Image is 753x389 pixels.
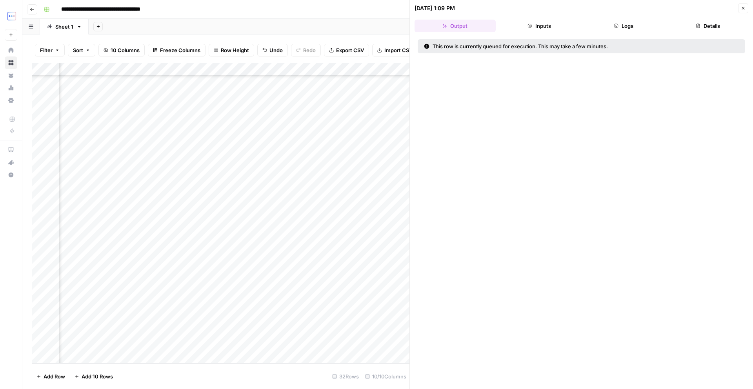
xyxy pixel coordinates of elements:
[5,156,17,168] div: What's new?
[35,44,65,56] button: Filter
[329,370,362,383] div: 32 Rows
[5,6,17,26] button: Workspace: TripleDart
[499,20,580,32] button: Inputs
[291,44,321,56] button: Redo
[32,370,70,383] button: Add Row
[98,44,145,56] button: 10 Columns
[5,56,17,69] a: Browse
[5,169,17,181] button: Help + Support
[415,4,455,12] div: [DATE] 1:09 PM
[40,46,53,54] span: Filter
[40,19,89,35] a: Sheet 1
[5,9,19,23] img: TripleDart Logo
[5,94,17,107] a: Settings
[269,46,283,54] span: Undo
[5,82,17,94] a: Usage
[73,46,83,54] span: Sort
[324,44,369,56] button: Export CSV
[303,46,316,54] span: Redo
[583,20,664,32] button: Logs
[221,46,249,54] span: Row Height
[257,44,288,56] button: Undo
[362,370,409,383] div: 10/10 Columns
[82,373,113,380] span: Add 10 Rows
[5,44,17,56] a: Home
[424,42,673,50] div: This row is currently queued for execution. This may take a few minutes.
[209,44,254,56] button: Row Height
[148,44,206,56] button: Freeze Columns
[5,69,17,82] a: Your Data
[372,44,418,56] button: Import CSV
[44,373,65,380] span: Add Row
[55,23,73,31] div: Sheet 1
[667,20,748,32] button: Details
[111,46,140,54] span: 10 Columns
[415,20,496,32] button: Output
[68,44,95,56] button: Sort
[336,46,364,54] span: Export CSV
[384,46,413,54] span: Import CSV
[70,370,118,383] button: Add 10 Rows
[5,156,17,169] button: What's new?
[5,144,17,156] a: AirOps Academy
[160,46,200,54] span: Freeze Columns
